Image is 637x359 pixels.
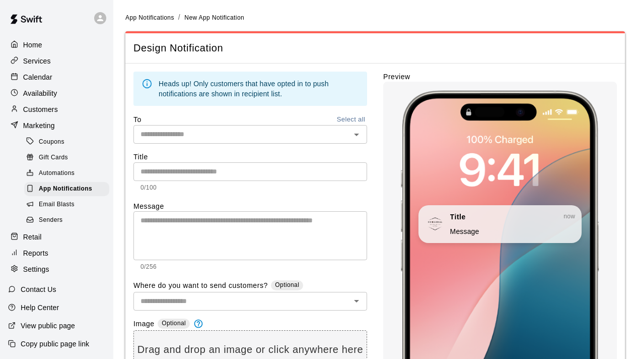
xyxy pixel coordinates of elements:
p: View public page [21,321,75,331]
button: Open [349,294,364,308]
a: Email Blasts [24,197,113,213]
a: Availability [8,86,105,101]
label: Image [133,319,155,330]
a: App Notifications [24,182,113,197]
span: Gift Cards [39,153,68,163]
p: Drag and drop an image or click anywhere here [134,343,367,356]
span: Senders [39,215,63,225]
div: Automations [24,166,109,181]
p: Reports [23,248,48,258]
p: Help Center [21,303,59,313]
label: Preview [383,72,617,82]
span: now [563,212,575,222]
p: Availability [23,88,57,98]
button: Open [349,128,364,142]
a: App Notifications [125,13,174,21]
span: New App Notification [184,14,244,21]
span: Design Notification [133,41,617,55]
div: Coupons [24,135,109,149]
svg: This is the image that'll be shown in the notification preview. The ideal aspect ratio is 2:1, wi... [193,319,203,329]
span: Optional [275,281,299,288]
a: Marketing [8,118,105,133]
p: Customers [23,104,58,114]
p: Calendar [23,72,52,82]
div: Email Blasts [24,198,109,212]
a: Senders [24,213,113,228]
p: Message [450,226,576,236]
img: Notification Icon [425,214,445,234]
a: Automations [24,166,113,182]
div: App Notifications [24,182,109,196]
p: Retail [23,232,42,242]
label: Title [133,152,367,162]
div: Heads up! Only customers that have opted in to push notifications are shown in recipient list. [159,75,359,103]
span: Automations [39,168,75,178]
p: 0/100 [140,183,360,193]
a: Calendar [8,70,105,85]
a: Retail [8,229,105,245]
a: Settings [8,262,105,277]
div: Gift Cards [24,151,109,165]
span: Email Blasts [39,200,75,210]
a: Coupons [24,134,113,150]
a: Reports [8,246,105,261]
p: Settings [23,264,49,274]
label: To [133,114,141,125]
a: Home [8,37,105,52]
p: 0/256 [140,262,360,272]
p: Title [450,212,466,222]
span: App Notifications [39,184,92,194]
button: Select all [335,114,367,126]
p: Copy public page link [21,339,89,349]
li: / [178,12,180,23]
div: Senders [24,213,109,227]
nav: breadcrumb [125,12,625,23]
label: Where do you want to send customers? [133,280,268,292]
a: Gift Cards [24,150,113,165]
p: Home [23,40,42,50]
span: Optional [162,320,186,327]
p: Services [23,56,51,66]
label: Message [133,201,367,211]
span: App Notifications [125,14,174,21]
a: Customers [8,102,105,117]
a: Services [8,53,105,69]
span: Coupons [39,137,64,147]
p: Marketing [23,121,55,131]
p: Contact Us [21,284,56,294]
